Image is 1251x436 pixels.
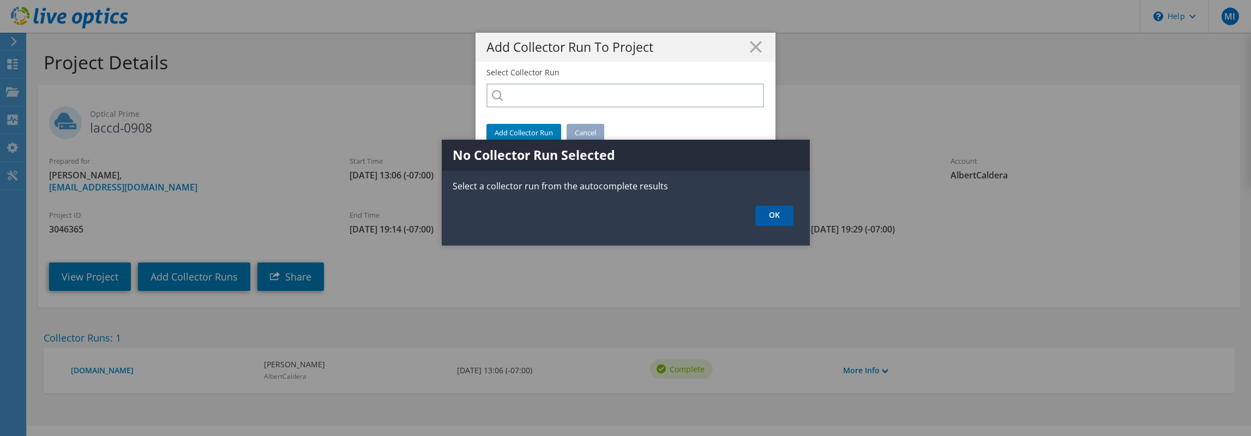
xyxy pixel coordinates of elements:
a: OK [755,206,793,226]
h1: Add Collector Run To Project [486,41,765,53]
h1: No Collector Run Selected [442,140,810,171]
p: Select a collector run from the autocomplete results [442,180,810,193]
a: Cancel [567,124,604,141]
a: Add Collector Run [486,124,561,141]
label: Select Collector Run [486,67,560,78]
